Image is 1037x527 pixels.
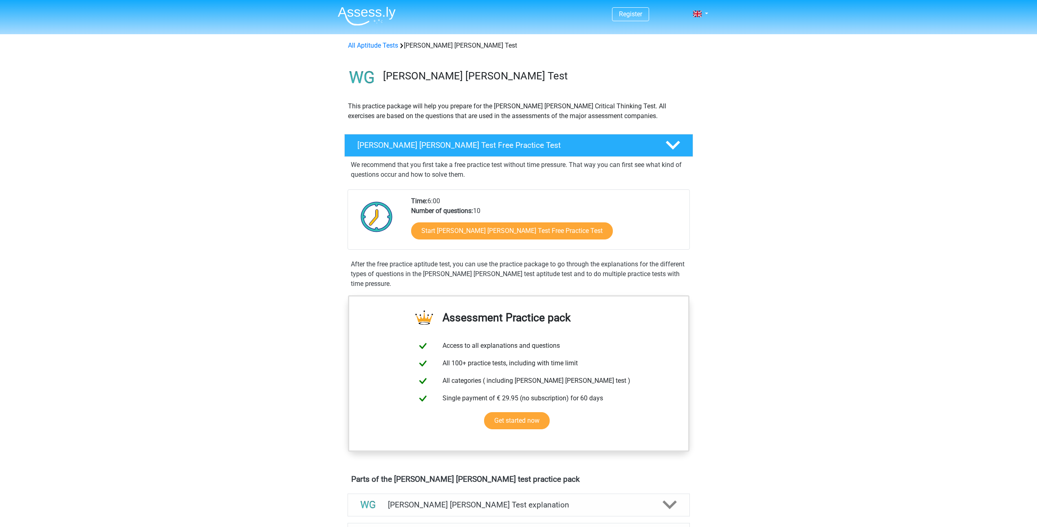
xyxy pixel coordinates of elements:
[344,494,693,516] a: explanations [PERSON_NAME] [PERSON_NAME] Test explanation
[383,70,687,82] h3: [PERSON_NAME] [PERSON_NAME] Test
[348,259,690,289] div: After the free practice aptitude test, you can use the practice package to go through the explana...
[357,141,652,150] h4: [PERSON_NAME] [PERSON_NAME] Test Free Practice Test
[356,196,397,237] img: Clock
[484,412,550,429] a: Get started now
[358,494,379,515] img: watson glaser test explanations
[351,474,686,484] h4: Parts of the [PERSON_NAME] [PERSON_NAME] test practice pack
[348,101,689,121] p: This practice package will help you prepare for the [PERSON_NAME] [PERSON_NAME] Critical Thinking...
[411,197,427,205] b: Time:
[405,196,689,249] div: 6:00 10
[338,7,396,26] img: Assessly
[411,222,613,239] a: Start [PERSON_NAME] [PERSON_NAME] Test Free Practice Test
[351,160,687,180] p: We recommend that you first take a free practice test without time pressure. That way you can fir...
[345,41,693,51] div: [PERSON_NAME] [PERSON_NAME] Test
[619,10,642,18] a: Register
[348,42,398,49] a: All Aptitude Tests
[411,207,473,215] b: Number of questions:
[388,500,650,509] h4: [PERSON_NAME] [PERSON_NAME] Test explanation
[345,60,379,95] img: watson glaser test
[341,134,696,157] a: [PERSON_NAME] [PERSON_NAME] Test Free Practice Test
